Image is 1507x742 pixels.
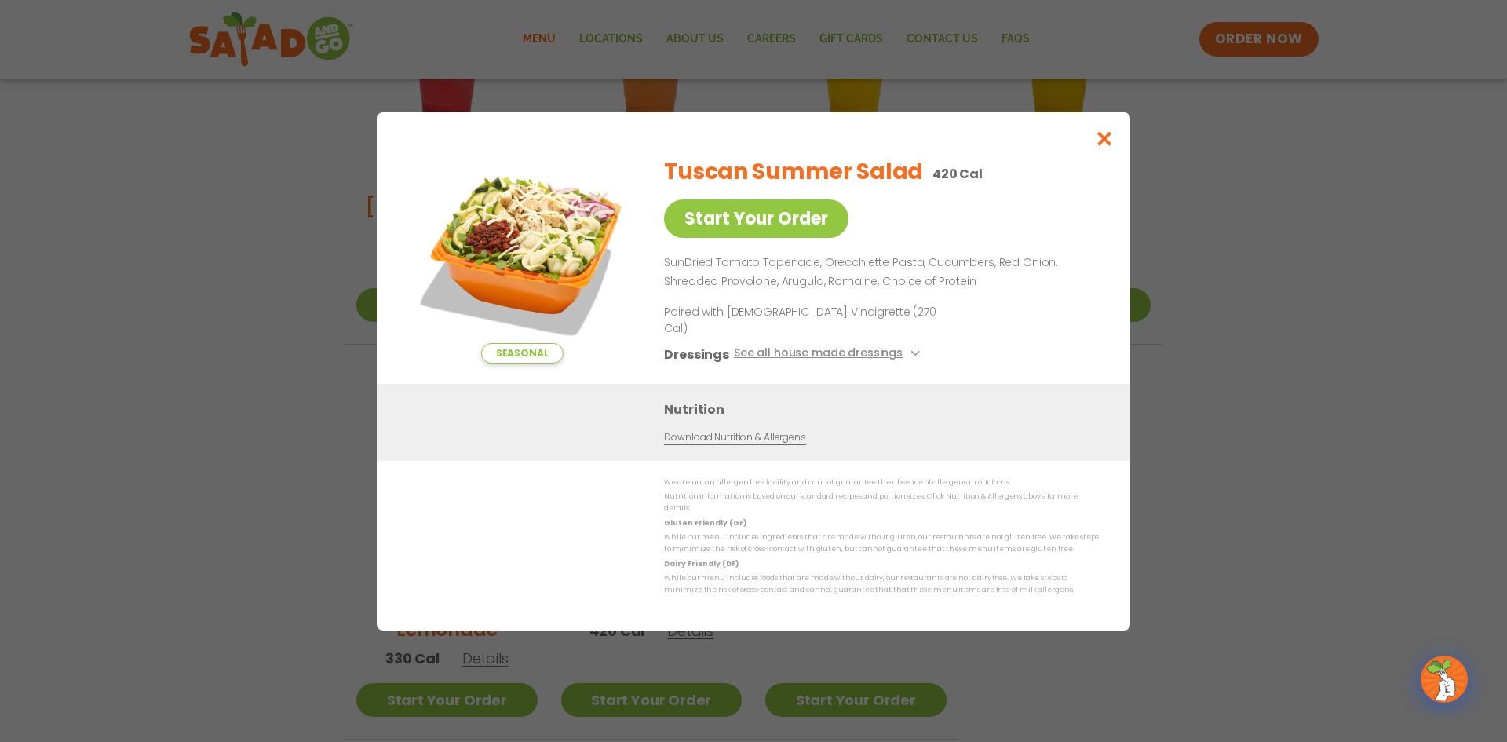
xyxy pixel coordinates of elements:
h3: Nutrition [664,399,1107,419]
p: Nutrition information is based on our standard recipes and portion sizes. Click Nutrition & Aller... [664,491,1099,515]
a: Download Nutrition & Allergens [664,429,805,444]
p: We are not an allergen free facility and cannot guarantee the absence of allergens in our foods. [664,477,1099,488]
p: While our menu includes ingredients that are made without gluten, our restaurants are not gluten ... [664,532,1099,556]
strong: Gluten Friendly (GF) [664,517,746,527]
button: Close modal [1079,112,1130,165]
a: Start Your Order [664,199,848,238]
p: 420 Cal [932,164,983,184]
img: Featured product photo for Tuscan Summer Salad [412,144,632,364]
button: See all house made dressings [734,344,925,364]
p: While our menu includes foods that are made without dairy, our restaurants are not dairy free. We... [664,572,1099,597]
p: Paired with [DEMOGRAPHIC_DATA] Vinaigrette (270 Cal) [664,303,954,336]
span: Seasonal [481,343,564,364]
p: SunDried Tomato Tapenade, Orecchiette Pasta, Cucumbers, Red Onion, Shredded Provolone, Arugula, R... [664,254,1093,291]
strong: Dairy Friendly (DF) [664,558,738,568]
h2: Tuscan Summer Salad [664,155,923,188]
img: wpChatIcon [1422,657,1466,701]
h3: Dressings [664,344,729,364]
